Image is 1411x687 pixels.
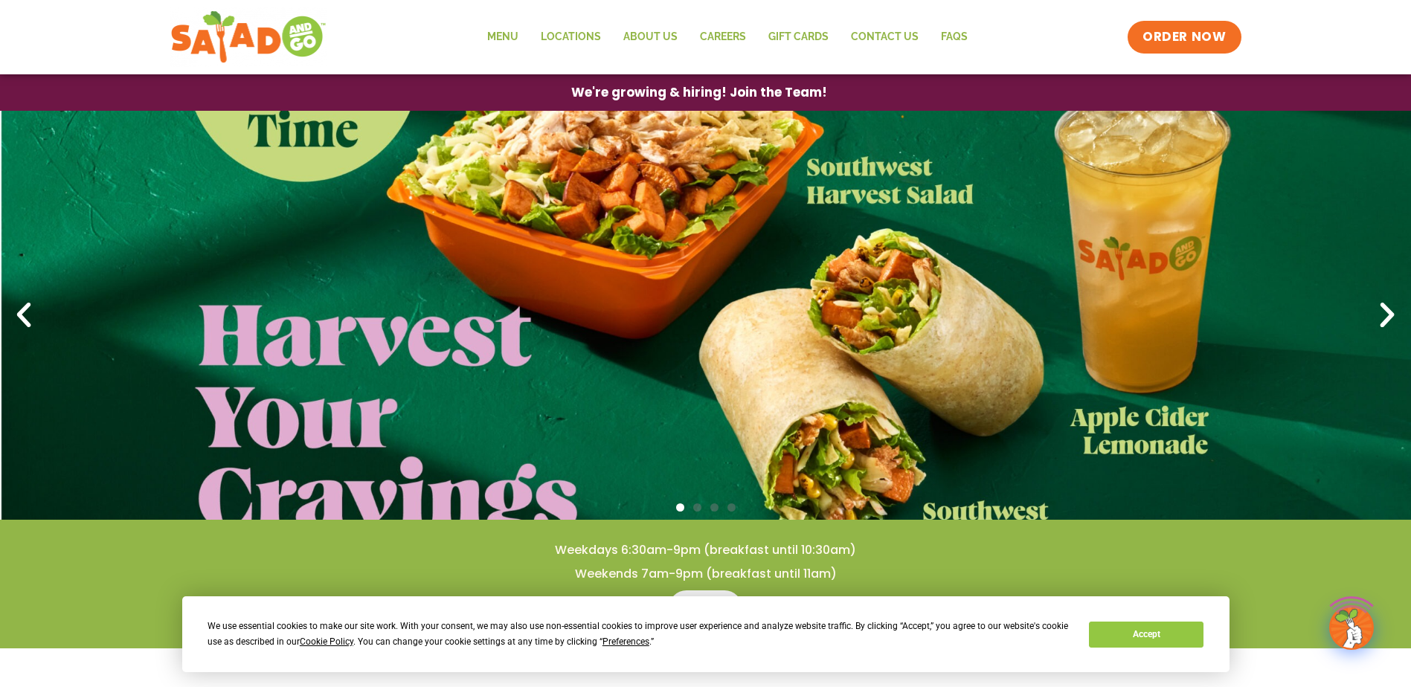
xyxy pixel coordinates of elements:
a: About Us [612,20,689,54]
span: Go to slide 2 [693,503,701,512]
h4: Weekdays 6:30am-9pm (breakfast until 10:30am) [30,542,1381,558]
img: new-SAG-logo-768×292 [170,7,327,67]
span: ORDER NOW [1142,28,1226,46]
a: Careers [689,20,757,54]
a: Menu [669,590,742,626]
div: Previous slide [7,299,40,332]
a: ORDER NOW [1128,21,1241,54]
div: We use essential cookies to make our site work. With your consent, we may also use non-essential ... [208,619,1071,650]
nav: Menu [476,20,979,54]
span: Cookie Policy [300,636,353,647]
a: FAQs [930,20,979,54]
div: Next slide [1371,299,1404,332]
div: Cookie Consent Prompt [182,596,1230,672]
a: Locations [530,20,612,54]
span: We're growing & hiring! Join the Team! [571,86,827,99]
a: We're growing & hiring! Join the Team! [549,75,849,110]
a: Menu [476,20,530,54]
h4: Weekends 7am-9pm (breakfast until 11am) [30,566,1381,582]
span: Go to slide 1 [676,503,684,512]
span: Go to slide 4 [727,503,736,512]
span: Go to slide 3 [710,503,719,512]
a: GIFT CARDS [757,20,840,54]
span: Preferences [602,636,649,647]
a: Contact Us [840,20,930,54]
button: Accept [1089,622,1203,648]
